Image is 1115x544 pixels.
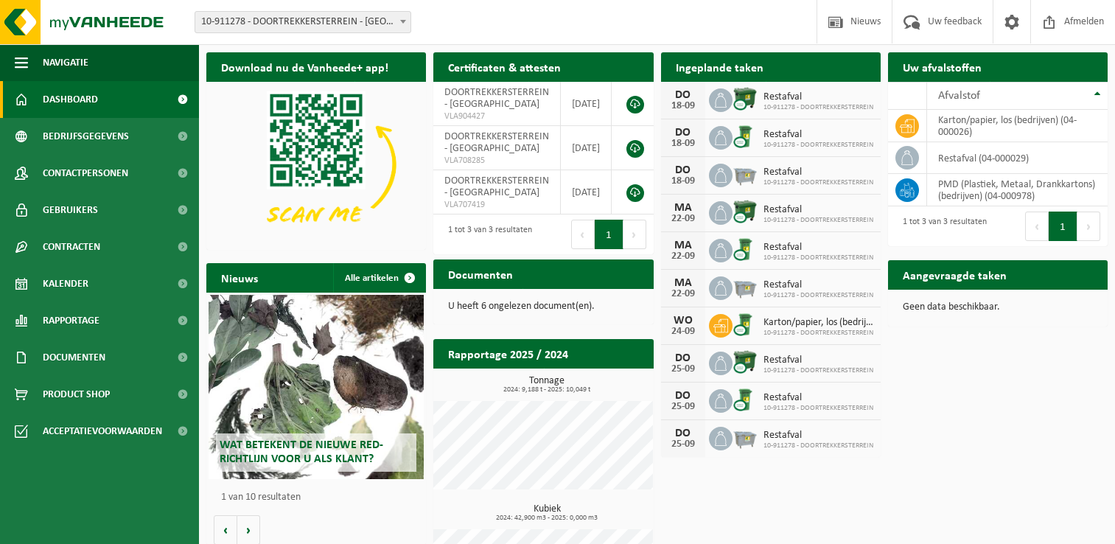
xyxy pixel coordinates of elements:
[763,242,873,254] span: Restafval
[763,279,873,291] span: Restafval
[433,52,576,81] h2: Certificaten & attesten
[763,291,873,300] span: 10-911278 - DOORTREKKERSTERREIN
[209,295,424,479] a: Wat betekent de nieuwe RED-richtlijn voor u als klant?
[571,220,595,249] button: Previous
[441,376,653,394] h3: Tonnage
[43,339,105,376] span: Documenten
[763,430,873,442] span: Restafval
[668,240,698,251] div: MA
[444,175,549,198] span: DOORTREKKERSTERREIN - [GEOGRAPHIC_DATA]
[43,265,88,302] span: Kalender
[763,91,873,103] span: Restafval
[448,301,638,312] p: U heeft 6 ongelezen document(en).
[668,101,698,111] div: 18-09
[763,329,873,338] span: 10-911278 - DOORTREKKERSTERREIN
[595,220,623,249] button: 1
[763,366,873,375] span: 10-911278 - DOORTREKKERSTERREIN
[888,52,996,81] h2: Uw afvalstoffen
[668,364,698,374] div: 25-09
[763,317,873,329] span: Karton/papier, los (bedrijven)
[433,339,583,368] h2: Rapportage 2025 / 2024
[763,167,873,178] span: Restafval
[206,263,273,292] h2: Nieuws
[43,229,100,265] span: Contracten
[43,155,128,192] span: Contactpersonen
[43,413,162,450] span: Acceptatievoorwaarden
[1049,212,1077,241] button: 1
[43,81,98,118] span: Dashboard
[938,90,980,102] span: Afvalstof
[733,237,758,262] img: WB-0240-CU
[1077,212,1100,241] button: Next
[763,216,873,225] span: 10-911278 - DOORTREKKERSTERREIN
[206,52,403,81] h2: Download nu de Vanheede+ app!
[763,178,873,187] span: 10-911278 - DOORTREKKERSTERREIN
[763,204,873,216] span: Restafval
[43,302,99,339] span: Rapportage
[441,386,653,394] span: 2024: 9,188 t - 2025: 10,049 t
[444,155,549,167] span: VLA708285
[561,82,612,126] td: [DATE]
[561,170,612,215] td: [DATE]
[763,129,873,141] span: Restafval
[668,439,698,450] div: 25-09
[195,12,410,32] span: 10-911278 - DOORTREKKERSTERREIN - LILLE
[1025,212,1049,241] button: Previous
[441,218,532,251] div: 1 tot 3 van 3 resultaten
[668,352,698,364] div: DO
[441,515,653,522] span: 2024: 42,900 m3 - 2025: 0,000 m3
[668,89,698,101] div: DO
[444,131,549,154] span: DOORTREKKERSTERREIN - [GEOGRAPHIC_DATA]
[444,87,549,110] span: DOORTREKKERSTERREIN - [GEOGRAPHIC_DATA]
[668,390,698,402] div: DO
[668,428,698,439] div: DO
[668,202,698,214] div: MA
[43,44,88,81] span: Navigatie
[733,387,758,412] img: WB-0240-CU
[220,439,383,465] span: Wat betekent de nieuwe RED-richtlijn voor u als klant?
[733,312,758,337] img: WB-0240-CU
[733,124,758,149] img: WB-0240-CU
[668,315,698,327] div: WO
[763,141,873,150] span: 10-911278 - DOORTREKKERSTERREIN
[623,220,646,249] button: Next
[763,404,873,413] span: 10-911278 - DOORTREKKERSTERREIN
[668,277,698,289] div: MA
[43,376,110,413] span: Product Shop
[927,142,1108,174] td: restafval (04-000029)
[668,176,698,186] div: 18-09
[763,392,873,404] span: Restafval
[733,349,758,374] img: WB-1100-CU
[733,274,758,299] img: WB-2500-GAL-GY-01
[668,402,698,412] div: 25-09
[668,139,698,149] div: 18-09
[668,289,698,299] div: 22-09
[206,82,426,247] img: Download de VHEPlus App
[763,442,873,450] span: 10-911278 - DOORTREKKERSTERREIN
[733,86,758,111] img: WB-1100-CU
[668,327,698,337] div: 24-09
[668,251,698,262] div: 22-09
[43,118,129,155] span: Bedrijfsgegevens
[733,199,758,224] img: WB-1100-CU
[763,355,873,366] span: Restafval
[733,161,758,186] img: WB-2500-GAL-GY-01
[668,164,698,176] div: DO
[544,368,652,397] a: Bekijk rapportage
[333,263,424,293] a: Alle artikelen
[43,192,98,229] span: Gebruikers
[895,210,987,243] div: 1 tot 3 van 3 resultaten
[661,52,778,81] h2: Ingeplande taken
[763,103,873,112] span: 10-911278 - DOORTREKKERSTERREIN
[927,110,1108,142] td: karton/papier, los (bedrijven) (04-000026)
[444,111,549,122] span: VLA904427
[927,174,1108,206] td: PMD (Plastiek, Metaal, Drankkartons) (bedrijven) (04-000978)
[433,259,528,288] h2: Documenten
[903,302,1093,313] p: Geen data beschikbaar.
[763,254,873,262] span: 10-911278 - DOORTREKKERSTERREIN
[441,504,653,522] h3: Kubiek
[444,199,549,211] span: VLA707419
[733,425,758,450] img: WB-2500-GAL-GY-01
[668,127,698,139] div: DO
[221,492,419,503] p: 1 van 10 resultaten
